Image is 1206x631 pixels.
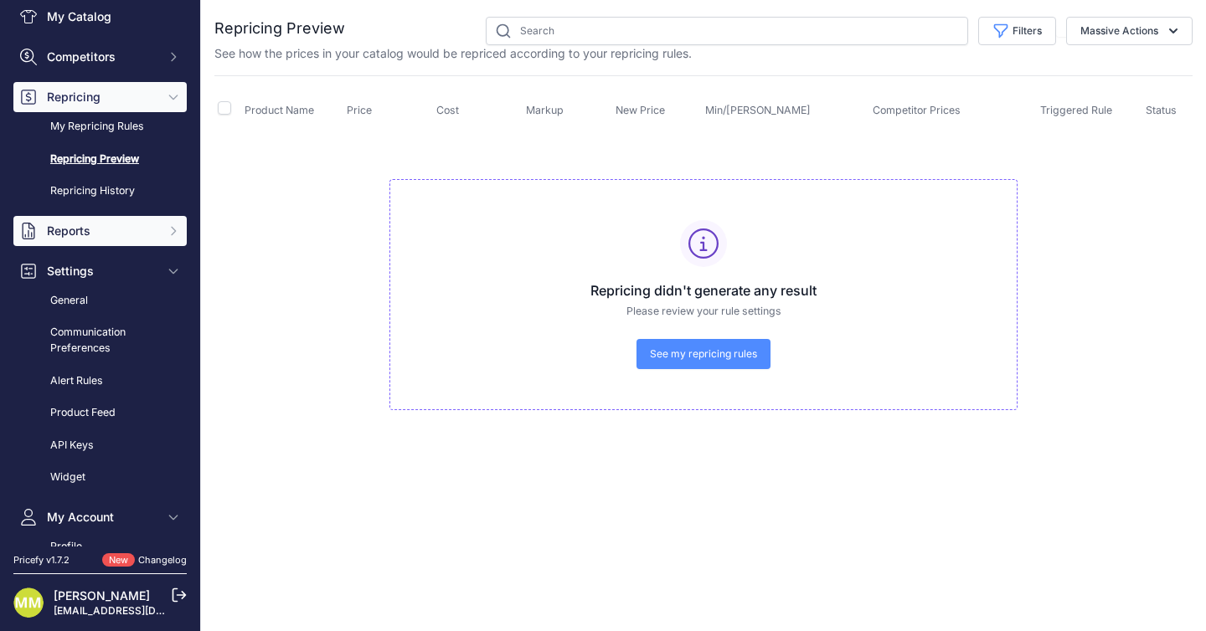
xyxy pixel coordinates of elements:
[47,89,157,105] span: Repricing
[13,553,70,567] div: Pricefy v1.7.2
[13,216,187,246] button: Reports
[1066,17,1193,45] button: Massive Actions
[873,104,961,116] span: Competitor Prices
[978,17,1056,45] button: Filters
[47,263,157,280] span: Settings
[616,104,665,116] span: New Price
[705,104,811,116] span: Min/[PERSON_NAME]
[486,17,968,45] input: Search
[13,398,187,428] a: Product Feed
[13,2,187,32] a: My Catalog
[138,554,187,566] a: Changelog
[54,588,150,603] a: [PERSON_NAME]
[13,431,187,460] a: API Keys
[13,502,187,532] button: My Account
[54,604,229,617] a: [EMAIL_ADDRESS][DOMAIN_NAME]
[13,42,187,72] button: Competitors
[650,347,757,361] span: See my repricing rules
[526,104,564,116] span: Markup
[47,223,157,239] span: Reports
[636,339,770,369] a: See my repricing rules
[13,82,187,112] button: Repricing
[13,112,187,141] a: My Repricing Rules
[13,177,187,206] a: Repricing History
[347,104,372,116] span: Price
[214,17,345,40] h2: Repricing Preview
[214,45,692,62] p: See how the prices in your catalog would be repriced according to your repricing rules.
[47,49,157,65] span: Competitors
[102,553,135,567] span: New
[436,104,459,116] span: Cost
[13,256,187,286] button: Settings
[13,286,187,315] a: General
[13,145,187,174] a: Repricing Preview
[245,104,314,116] span: Product Name
[1146,104,1177,116] span: Status
[47,509,157,526] span: My Account
[404,304,1003,320] p: Please review your rule settings
[1040,104,1112,116] span: Triggered Rule
[13,318,187,362] a: Communication Preferences
[13,532,187,562] a: Profile
[13,463,187,492] a: Widget
[404,280,1003,300] h3: Repricing didn't generate any result
[13,367,187,396] a: Alert Rules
